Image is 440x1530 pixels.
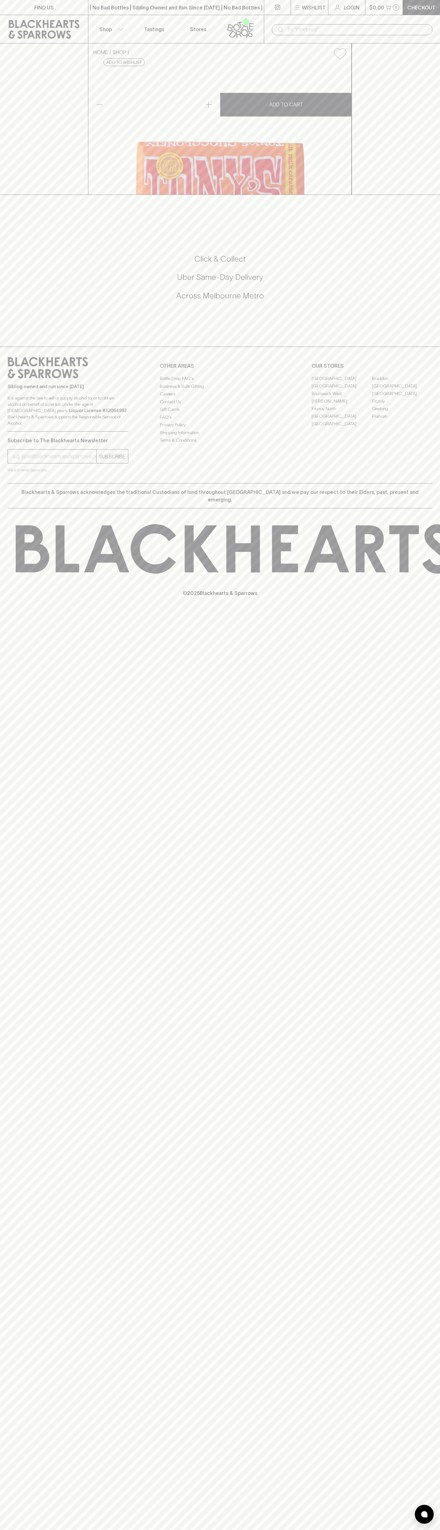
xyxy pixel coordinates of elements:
[407,4,436,11] p: Checkout
[421,1511,427,1517] img: bubble-icon
[372,390,432,397] a: [GEOGRAPHIC_DATA]
[160,382,281,390] a: Business & Bulk Gifting
[132,15,176,43] a: Tastings
[176,15,220,43] a: Stores
[69,408,127,413] strong: Liquor License #32064953
[312,412,372,420] a: [GEOGRAPHIC_DATA]
[88,65,351,195] img: 79458.png
[372,382,432,390] a: [GEOGRAPHIC_DATA]
[88,15,132,43] button: Shop
[12,488,428,503] p: Blackhearts & Sparrows acknowledges the traditional Custodians of land throughout [GEOGRAPHIC_DAT...
[269,101,303,108] p: ADD TO CART
[331,46,349,62] button: Add to wishlist
[8,291,432,301] h5: Across Melbourne Metro
[160,406,281,413] a: Gift Cards
[372,405,432,412] a: Geelong
[344,4,359,11] p: Login
[160,362,281,370] p: OTHER AREAS
[312,375,372,382] a: [GEOGRAPHIC_DATA]
[312,405,372,412] a: Fitzroy North
[372,412,432,420] a: Prahran
[312,397,372,405] a: [PERSON_NAME]
[312,390,372,397] a: Brunswick West
[99,25,112,33] p: Shop
[160,413,281,421] a: FAQ's
[312,420,372,428] a: [GEOGRAPHIC_DATA]
[8,467,128,473] p: We will never spam you
[160,390,281,398] a: Careers
[160,437,281,444] a: Terms & Conditions
[312,382,372,390] a: [GEOGRAPHIC_DATA]
[160,375,281,382] a: Bottle Drop FAQ's
[34,4,54,11] p: FIND US
[113,49,126,55] a: SHOP
[8,437,128,444] p: Subscribe to The Blackhearts Newsletter
[97,450,128,463] button: SUBSCRIBE
[287,25,427,35] input: Try "Pinot noir"
[312,362,432,370] p: OUR STORES
[160,421,281,429] a: Privacy Policy
[369,4,384,11] p: $0.00
[13,451,96,462] input: e.g. jane@blackheartsandsparrows.com.au
[8,254,432,264] h5: Click & Collect
[190,25,206,33] p: Stores
[372,375,432,382] a: Braddon
[395,6,397,9] p: 0
[160,429,281,436] a: Shipping Information
[93,49,108,55] a: HOME
[8,395,128,426] p: It is against the law to sell or supply alcohol to, or to obtain alcohol on behalf of a person un...
[99,453,125,460] p: SUBSCRIBE
[160,398,281,405] a: Contact Us
[8,272,432,282] h5: Uber Same-Day Delivery
[8,229,432,334] div: Call to action block
[144,25,164,33] p: Tastings
[8,383,128,390] p: Sibling owned and run since [DATE]
[103,59,145,66] button: Add to wishlist
[220,93,352,116] button: ADD TO CART
[302,4,326,11] p: Wishlist
[372,397,432,405] a: Fitzroy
